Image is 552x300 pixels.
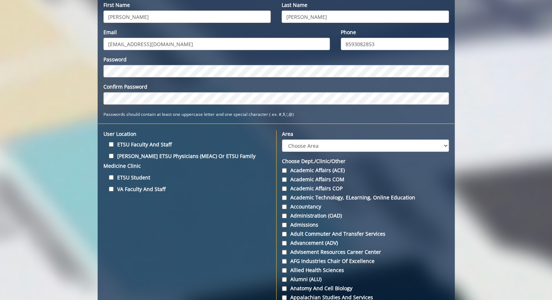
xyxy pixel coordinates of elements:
[282,267,449,274] label: Allied Health Sciences
[282,176,449,183] label: Academic Affairs COM
[103,111,294,117] small: Passwords should contain at least one uppercase letter and one special character ( ex. #,$,!,@)
[282,285,449,292] label: Anatomy and Cell Biology
[103,139,271,149] label: ETSU Faculty and Staff
[282,239,449,247] label: Advancement (ADV)
[103,151,271,171] label: [PERSON_NAME] ETSU Physicians (MEAC) or ETSU Family Medicine Clinic
[282,167,449,174] label: Academic Affairs (ACE)
[103,29,330,36] label: Email
[282,1,449,9] label: Last name
[282,276,449,283] label: Alumni (ALU)
[282,230,449,238] label: Adult Commuter and Transfer Services
[282,158,449,165] label: Choose Dept./Clinic/Other
[341,29,449,36] label: Phone
[103,173,271,182] label: ETSU Student
[103,1,271,9] label: First name
[282,185,449,192] label: Academic Affairs COP
[282,212,449,219] label: Administration (OAD)
[282,248,449,256] label: Advisement Resources Career Center
[282,203,449,210] label: Accountancy
[103,184,271,194] label: VA Faculty and Staff
[282,221,449,228] label: Admissions
[103,83,449,90] label: Confirm Password
[282,258,449,265] label: AFG Industries Chair of Excellence
[282,194,449,201] label: Academic Technology, eLearning, Online Education
[282,130,449,138] label: Area
[103,130,271,138] label: User location
[103,56,449,63] label: Password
